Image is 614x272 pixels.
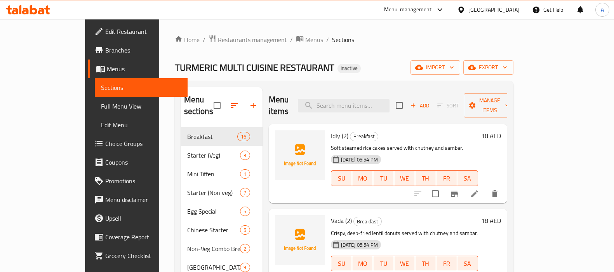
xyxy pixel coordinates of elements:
span: Branches [105,46,181,55]
span: Coupons [105,158,181,167]
a: Full Menu View [95,97,188,116]
span: 5 [240,208,249,215]
p: Soft steamed rice cakes served with chutney and sambar. [331,143,478,153]
span: SA [460,173,475,184]
div: Menu-management [384,5,432,14]
div: items [240,263,250,272]
button: FR [436,170,457,186]
input: search [298,99,390,112]
div: Chinese Starter [187,225,240,235]
span: Grocery Checklist [105,251,181,260]
span: FR [439,258,454,269]
span: 16 [238,133,249,140]
button: Branch-specific-item [445,184,464,203]
span: Add item [407,100,432,112]
span: TU [376,258,391,269]
img: Vada (2) [275,215,325,265]
div: items [237,132,250,141]
div: Non-Veg Combo Breakfast2 [181,239,263,258]
div: Breakfast16 [181,127,263,146]
span: SA [460,258,475,269]
li: / [290,35,293,44]
a: Promotions [88,172,188,190]
span: TURMERIC MULTI CUISINE RESTAURANT [175,59,334,76]
span: WE [397,173,412,184]
h6: 18 AED [481,130,501,141]
span: import [417,63,454,72]
h6: 18 AED [481,215,501,226]
a: Edit Menu [95,116,188,134]
div: items [240,207,250,216]
a: Coupons [88,153,188,172]
nav: breadcrumb [175,35,513,45]
span: WE [397,258,412,269]
span: TU [376,173,391,184]
span: Sections [332,35,354,44]
span: Select to update [427,186,444,202]
span: Edit Menu [101,120,181,130]
span: Vada (2) [331,215,352,226]
span: Manage items [470,96,510,115]
div: Starter (Non veg)7 [181,183,263,202]
a: Menus [88,60,188,78]
button: Manage items [464,93,516,118]
span: Coverage Report [105,232,181,242]
button: SU [331,256,352,271]
span: 2 [240,245,249,253]
span: Idly (2) [331,130,348,142]
span: [DATE] 05:54 PM [338,156,381,163]
button: MO [352,256,373,271]
span: Menu disclaimer [105,195,181,204]
a: Choice Groups [88,134,188,153]
button: MO [352,170,373,186]
div: Mini Tiffen1 [181,165,263,183]
button: TU [373,256,394,271]
span: Edit Restaurant [105,27,181,36]
div: items [240,225,250,235]
span: export [470,63,507,72]
span: Breakfast [354,217,381,226]
div: items [240,244,250,253]
button: WE [394,170,415,186]
span: Full Menu View [101,102,181,111]
div: items [240,188,250,197]
button: FR [436,256,457,271]
span: Breakfast [187,132,238,141]
span: Starter (Non veg) [187,188,240,197]
button: delete [485,184,504,203]
h2: Menu sections [184,94,214,117]
button: SA [457,170,478,186]
button: Add section [244,96,263,115]
span: Egg Special [187,207,240,216]
a: Restaurants management [209,35,287,45]
span: Promotions [105,176,181,186]
span: 5 [240,226,249,234]
a: Menu disclaimer [88,190,188,209]
span: Restaurants management [218,35,287,44]
a: Coverage Report [88,228,188,246]
span: A [601,5,604,14]
button: export [463,60,513,75]
button: SA [457,256,478,271]
li: / [326,35,329,44]
div: [GEOGRAPHIC_DATA] [468,5,520,14]
span: Select all sections [209,97,225,114]
span: Non-Veg Combo Breakfast [187,244,240,253]
span: SU [334,258,349,269]
span: Choice Groups [105,139,181,148]
div: Breakfast [353,217,382,226]
p: Crispy, deep-fried lentil donuts served with chutney and sambar. [331,228,478,238]
a: Sections [95,78,188,97]
span: Inactive [337,65,361,72]
div: North Indian Main Course [187,263,240,272]
a: Grocery Checklist [88,246,188,265]
button: TH [415,170,436,186]
span: Menus [107,64,181,74]
span: Add [409,101,430,110]
button: SU [331,170,352,186]
div: Chinese Starter5 [181,221,263,239]
button: WE [394,256,415,271]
